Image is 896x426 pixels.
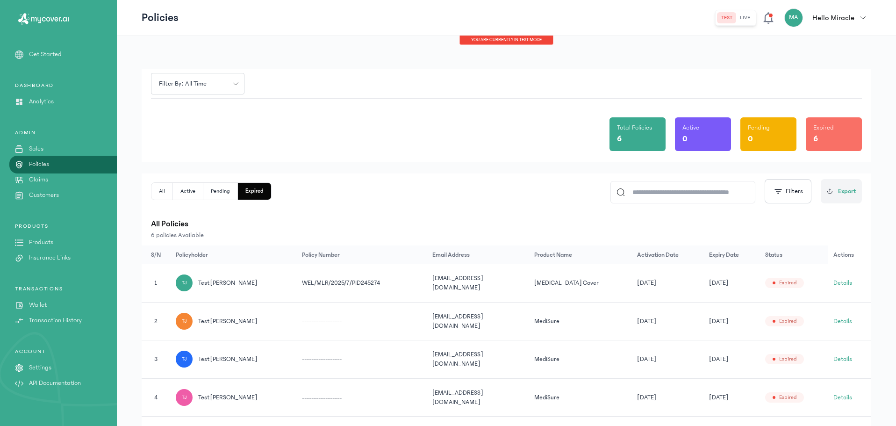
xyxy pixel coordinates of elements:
[29,50,62,59] p: Get Started
[459,36,553,45] div: You are currently in TEST MODE
[296,302,426,340] td: -----------------
[142,10,179,25] p: Policies
[176,274,193,291] div: TJ
[238,183,271,200] button: Expired
[631,245,703,264] th: Activation Date
[154,394,158,401] span: 4
[617,132,622,145] p: 6
[296,340,426,379] td: -----------------
[176,389,193,406] div: TJ
[203,183,238,200] button: Pending
[170,245,297,264] th: Policyholder
[779,394,796,401] span: Expired
[29,238,53,247] p: Products
[709,354,728,364] span: [DATE]
[779,279,796,287] span: Expired
[813,132,818,145] p: 6
[828,245,871,264] th: Actions
[142,245,170,264] th: S/N
[637,278,656,288] span: [DATE]
[838,187,856,196] span: Export
[709,393,728,402] span: [DATE]
[198,278,258,288] span: test [PERSON_NAME]
[29,190,59,200] p: Customers
[529,340,631,379] td: MediSure
[29,97,54,107] p: Analytics
[151,183,173,200] button: All
[29,378,81,388] p: API Documentation
[637,317,656,326] span: [DATE]
[529,302,631,340] td: MediSure
[432,351,483,367] span: [EMAIL_ADDRESS][DOMAIN_NAME]
[432,275,483,291] span: [EMAIL_ADDRESS][DOMAIN_NAME]
[748,123,789,132] p: Pending
[154,356,158,362] span: 3
[637,354,656,364] span: [DATE]
[765,179,811,203] button: Filters
[198,393,258,402] span: test [PERSON_NAME]
[151,73,244,94] button: Filter by: all time
[151,217,862,231] p: All Policies
[637,393,656,402] span: [DATE]
[153,79,212,89] span: Filter by: all time
[784,8,871,27] button: MAHello Miracle
[151,231,862,240] p: 6 policies Available
[176,313,193,330] div: TJ
[709,317,728,326] span: [DATE]
[812,12,854,23] p: Hello Miracle
[717,12,736,23] button: test
[760,245,828,264] th: Status
[296,264,426,302] td: WEL/MLR/2025/7/PID245274
[529,378,631,417] td: MediSure
[736,12,754,23] button: live
[833,393,852,402] button: Details
[296,378,426,417] td: -----------------
[833,278,852,288] button: Details
[29,175,48,185] p: Claims
[682,123,724,132] p: Active
[29,363,51,373] p: Settings
[427,245,529,264] th: Email Address
[779,318,796,325] span: Expired
[173,183,203,200] button: Active
[176,351,193,368] div: TJ
[833,317,852,326] button: Details
[29,159,49,169] p: Policies
[748,132,753,145] p: 0
[198,317,258,326] span: test [PERSON_NAME]
[154,318,158,325] span: 2
[154,280,157,286] span: 1
[198,354,258,364] span: test [PERSON_NAME]
[432,390,483,405] span: [EMAIL_ADDRESS][DOMAIN_NAME]
[833,354,852,364] button: Details
[617,123,658,132] p: Total Policies
[813,123,854,132] p: Expired
[29,253,71,263] p: Insurance Links
[821,179,862,203] button: Export
[682,132,688,145] p: 0
[432,313,483,329] span: [EMAIL_ADDRESS][DOMAIN_NAME]
[784,8,803,27] div: MA
[29,300,47,310] p: Wallet
[29,144,43,154] p: Sales
[709,278,728,288] span: [DATE]
[779,355,796,363] span: Expired
[29,316,82,325] p: Transaction History
[703,245,760,264] th: Expiry Date
[296,245,426,264] th: Policy Number
[529,264,631,302] td: [MEDICAL_DATA] Cover
[529,245,631,264] th: Product Name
